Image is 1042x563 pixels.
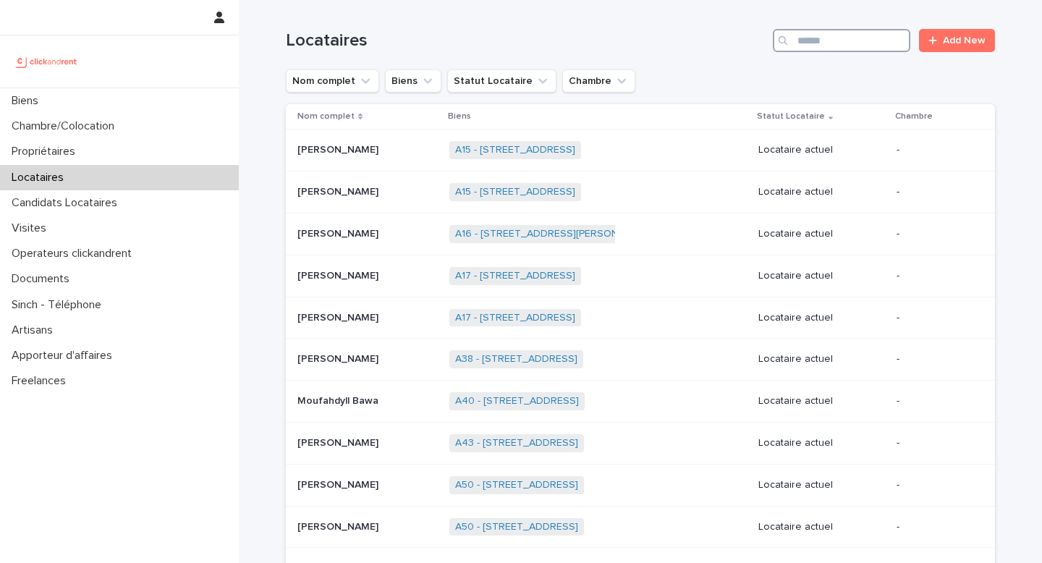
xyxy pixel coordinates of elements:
a: A40 - [STREET_ADDRESS] [455,395,579,407]
tr: [PERSON_NAME][PERSON_NAME] A16 - [STREET_ADDRESS][PERSON_NAME] Locataire actuel- [286,213,995,255]
p: [PERSON_NAME] [297,434,381,449]
p: Moufahdyll Bawa [297,392,381,407]
p: [PERSON_NAME] [297,267,381,282]
a: A43 - [STREET_ADDRESS] [455,437,578,449]
p: - [897,270,972,282]
p: - [897,144,972,156]
p: [PERSON_NAME] [297,350,381,365]
p: Locataire actuel [758,437,885,449]
p: Locataire actuel [758,312,885,324]
p: Locataire actuel [758,521,885,533]
p: Apporteur d'affaires [6,349,124,363]
p: Nom complet [297,109,355,124]
input: Search [773,29,910,52]
p: Documents [6,272,81,286]
tr: [PERSON_NAME][PERSON_NAME] A15 - [STREET_ADDRESS] Locataire actuel- [286,130,995,172]
button: Nom complet [286,69,379,93]
a: A15 - [STREET_ADDRESS] [455,144,575,156]
p: Sinch - Téléphone [6,298,113,312]
p: Locataire actuel [758,144,885,156]
p: - [897,437,972,449]
p: [PERSON_NAME] [297,518,381,533]
p: Chambre/Colocation [6,119,126,133]
p: [PERSON_NAME] [297,183,381,198]
a: A50 - [STREET_ADDRESS] [455,521,578,533]
button: Chambre [562,69,635,93]
p: Locataire actuel [758,186,885,198]
tr: [PERSON_NAME][PERSON_NAME] A50 - [STREET_ADDRESS] Locataire actuel- [286,464,995,506]
p: Locataire actuel [758,395,885,407]
h1: Locataires [286,30,767,51]
a: A50 - [STREET_ADDRESS] [455,479,578,491]
p: [PERSON_NAME] [297,309,381,324]
tr: Moufahdyll BawaMoufahdyll Bawa A40 - [STREET_ADDRESS] Locataire actuel- [286,381,995,423]
span: Add New [943,35,986,46]
p: Biens [6,94,50,108]
p: - [897,312,972,324]
p: - [897,521,972,533]
p: Candidats Locataires [6,196,129,210]
a: Add New [919,29,995,52]
p: Locataires [6,171,75,185]
p: Artisans [6,323,64,337]
a: A17 - [STREET_ADDRESS] [455,312,575,324]
a: A38 - [STREET_ADDRESS] [455,353,577,365]
p: - [897,228,972,240]
p: Biens [448,109,471,124]
p: - [897,353,972,365]
p: - [897,186,972,198]
button: Statut Locataire [447,69,556,93]
p: [PERSON_NAME] [297,141,381,156]
p: Operateurs clickandrent [6,247,143,261]
tr: [PERSON_NAME][PERSON_NAME] A50 - [STREET_ADDRESS] Locataire actuel- [286,506,995,548]
p: Locataire actuel [758,270,885,282]
p: Locataire actuel [758,228,885,240]
tr: [PERSON_NAME][PERSON_NAME] A17 - [STREET_ADDRESS] Locataire actuel- [286,297,995,339]
tr: [PERSON_NAME][PERSON_NAME] A38 - [STREET_ADDRESS] Locataire actuel- [286,339,995,381]
p: Locataire actuel [758,479,885,491]
p: - [897,479,972,491]
button: Biens [385,69,441,93]
a: A17 - [STREET_ADDRESS] [455,270,575,282]
p: Locataire actuel [758,353,885,365]
tr: [PERSON_NAME][PERSON_NAME] A17 - [STREET_ADDRESS] Locataire actuel- [286,255,995,297]
p: [PERSON_NAME] [297,225,381,240]
p: Chambre [895,109,933,124]
img: UCB0brd3T0yccxBKYDjQ [12,47,82,76]
a: A16 - [STREET_ADDRESS][PERSON_NAME] [455,228,655,240]
tr: [PERSON_NAME][PERSON_NAME] A15 - [STREET_ADDRESS] Locataire actuel- [286,172,995,213]
p: [PERSON_NAME] [297,476,381,491]
p: Propriétaires [6,145,87,158]
p: - [897,395,972,407]
p: Visites [6,221,58,235]
p: Statut Locataire [757,109,825,124]
tr: [PERSON_NAME][PERSON_NAME] A43 - [STREET_ADDRESS] Locataire actuel- [286,422,995,464]
a: A15 - [STREET_ADDRESS] [455,186,575,198]
p: Freelances [6,374,77,388]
